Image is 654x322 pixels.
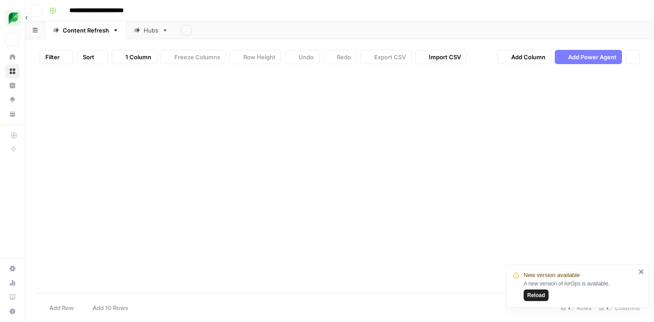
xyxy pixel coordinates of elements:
span: Sort [83,53,94,61]
span: New version available [524,271,580,280]
img: SproutSocial Logo [5,10,21,26]
button: Workspace: SproutSocial [5,7,20,29]
button: Add Column [497,50,551,64]
span: Add Column [511,53,545,61]
a: Settings [5,261,20,276]
a: Usage [5,276,20,290]
span: Add 10 Rows [93,303,128,312]
div: Rows [557,301,595,315]
button: Row Height [230,50,281,64]
span: Add Row [49,303,74,312]
span: Row Height [243,53,275,61]
button: Redo [323,50,357,64]
span: Import CSV [429,53,461,61]
button: Undo [285,50,319,64]
span: Reload [527,291,545,299]
button: Add Power Agent [555,50,622,64]
div: Hubs [144,26,158,35]
a: Content Refresh [45,21,126,39]
span: Redo [337,53,351,61]
a: Browse [5,64,20,78]
a: Your Data [5,107,20,121]
span: Export CSV [374,53,406,61]
button: Filter [40,50,73,64]
button: Add 10 Rows [79,301,133,315]
a: Home [5,50,20,64]
span: 1 Column [125,53,151,61]
a: Opportunities [5,93,20,107]
div: A new version of AirOps is available. [524,280,636,301]
span: Undo [299,53,314,61]
span: Freeze Columns [174,53,220,61]
button: Export CSV [360,50,412,64]
button: Freeze Columns [161,50,226,64]
a: Insights [5,78,20,93]
a: Learning Hub [5,290,20,304]
span: Filter [45,53,60,61]
span: Add Power Agent [568,53,617,61]
button: Help + Support [5,304,20,318]
button: close [638,268,645,275]
button: Reload [524,289,549,301]
div: Content Refresh [63,26,109,35]
button: Add Row [36,301,79,315]
button: 1 Column [112,50,157,64]
div: Columns [595,301,643,315]
button: Import CSV [415,50,467,64]
a: Hubs [126,21,176,39]
button: Sort [77,50,108,64]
